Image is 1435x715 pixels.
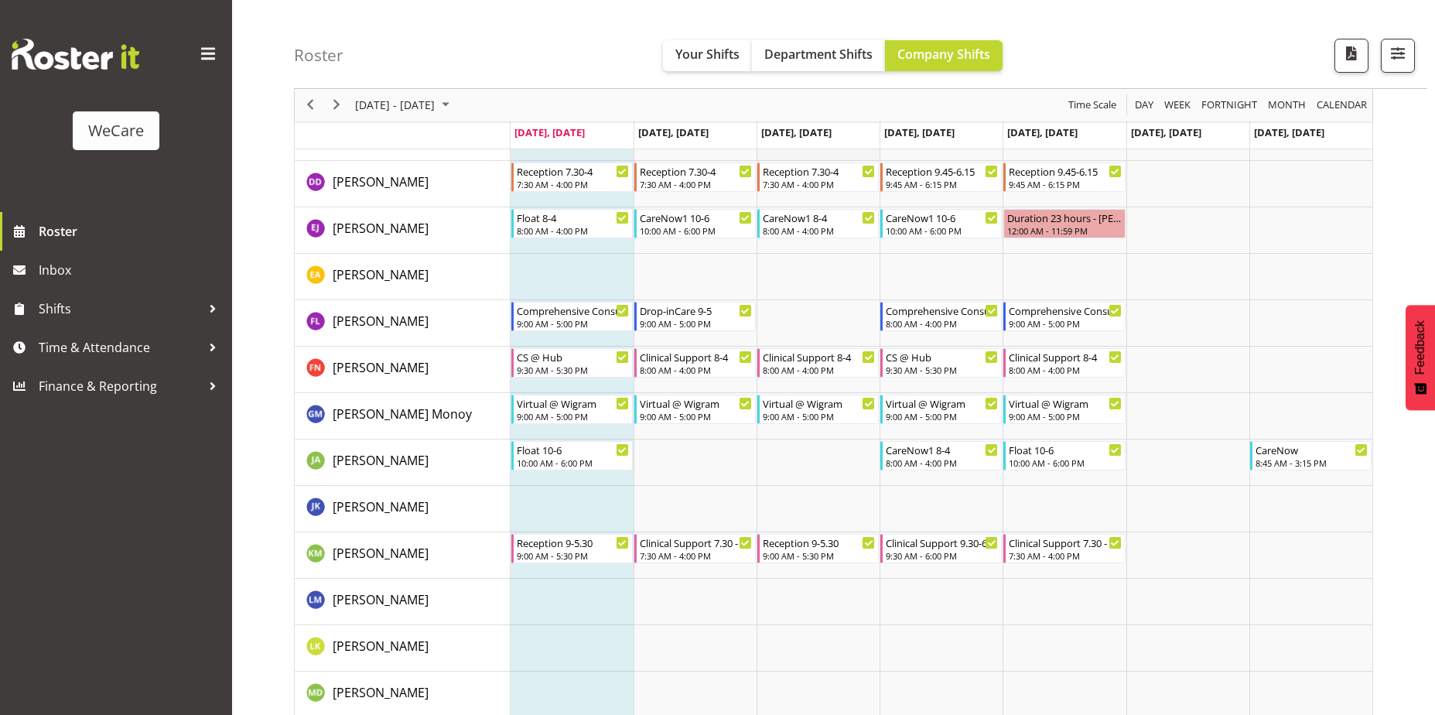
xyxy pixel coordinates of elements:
td: Jane Arps resource [295,440,511,486]
span: Company Shifts [897,46,990,63]
div: Firdous Naqvi"s event - Clinical Support 8-4 Begin From Wednesday, August 27, 2025 at 8:00:00 AM ... [757,348,879,378]
div: 9:00 AM - 5:00 PM [886,410,998,422]
span: Roster [39,220,224,243]
div: Float 10-6 [1009,442,1121,457]
div: Felize Lacson"s event - Drop-inCare 9-5 Begin From Tuesday, August 26, 2025 at 9:00:00 AM GMT+12:... [634,302,756,331]
div: 9:45 AM - 6:15 PM [1009,178,1121,190]
div: Kishendri Moodley"s event - Reception 9-5.30 Begin From Wednesday, August 27, 2025 at 9:00:00 AM ... [757,534,879,563]
div: 7:30 AM - 4:00 PM [1009,549,1121,562]
div: 9:30 AM - 6:00 PM [886,549,998,562]
td: John Ko resource [295,486,511,532]
span: [PERSON_NAME] [333,591,429,608]
a: [PERSON_NAME] [333,219,429,238]
td: Gladie Monoy resource [295,393,511,440]
div: CareNow1 10-6 [886,210,998,225]
img: Rosterit website logo [12,39,139,70]
a: [PERSON_NAME] [333,451,429,470]
div: Demi Dumitrean"s event - Reception 7.30-4 Begin From Tuesday, August 26, 2025 at 7:30:00 AM GMT+1... [634,162,756,192]
span: Day [1133,96,1155,115]
td: Liandy Kritzinger resource [295,625,511,672]
span: Shifts [39,297,201,320]
div: Duration 23 hours - [PERSON_NAME] [1007,210,1121,225]
span: Department Shifts [764,46,873,63]
span: [DATE] - [DATE] [354,96,436,115]
span: Time & Attendance [39,336,201,359]
button: Previous [300,96,321,115]
span: [PERSON_NAME] [333,313,429,330]
div: Gladie Monoy"s event - Virtual @ Wigram Begin From Monday, August 25, 2025 at 9:00:00 AM GMT+12:0... [511,395,633,424]
div: Virtual @ Wigram [640,395,752,411]
div: 8:45 AM - 3:15 PM [1256,457,1368,469]
div: CS @ Hub [886,349,998,364]
div: Reception 9-5.30 [763,535,875,550]
div: 9:00 AM - 5:00 PM [517,410,629,422]
div: 9:00 AM - 5:00 PM [763,410,875,422]
td: Ena Advincula resource [295,254,511,300]
span: Time Scale [1067,96,1118,115]
button: Month [1314,96,1370,115]
div: Reception 7.30-4 [763,163,875,179]
span: [PERSON_NAME] Monoy [333,405,472,422]
div: 9:00 AM - 5:30 PM [763,549,875,562]
div: 9:45 AM - 6:15 PM [886,178,998,190]
td: Firdous Naqvi resource [295,347,511,393]
div: 8:00 AM - 4:00 PM [517,224,629,237]
div: Firdous Naqvi"s event - Clinical Support 8-4 Begin From Friday, August 29, 2025 at 8:00:00 AM GMT... [1003,348,1125,378]
button: Department Shifts [752,40,885,71]
span: [PERSON_NAME] [333,684,429,701]
div: 7:30 AM - 4:00 PM [517,178,629,190]
div: Demi Dumitrean"s event - Reception 7.30-4 Begin From Wednesday, August 27, 2025 at 7:30:00 AM GMT... [757,162,879,192]
button: Download a PDF of the roster according to the set date range. [1334,39,1368,73]
div: Virtual @ Wigram [886,395,998,411]
span: Feedback [1413,320,1427,375]
div: 9:00 AM - 5:00 PM [640,410,752,422]
div: 10:00 AM - 6:00 PM [1009,457,1121,469]
div: Clinical Support 8-4 [640,349,752,364]
div: Jane Arps"s event - CareNow Begin From Sunday, August 31, 2025 at 8:45:00 AM GMT+12:00 Ends At Su... [1250,441,1372,470]
td: Lainie Montgomery resource [295,579,511,625]
div: Reception 9.45-6.15 [1009,163,1121,179]
div: Demi Dumitrean"s event - Reception 9.45-6.15 Begin From Friday, August 29, 2025 at 9:45:00 AM GMT... [1003,162,1125,192]
div: Reception 7.30-4 [640,163,752,179]
span: [DATE], [DATE] [1007,125,1078,139]
span: [PERSON_NAME] [333,220,429,237]
a: [PERSON_NAME] [333,683,429,702]
span: [DATE], [DATE] [884,125,955,139]
div: Firdous Naqvi"s event - Clinical Support 8-4 Begin From Tuesday, August 26, 2025 at 8:00:00 AM GM... [634,348,756,378]
span: [DATE], [DATE] [638,125,709,139]
div: Felize Lacson"s event - Comprehensive Consult 9-5 Begin From Friday, August 29, 2025 at 9:00:00 A... [1003,302,1125,331]
div: 8:00 AM - 4:00 PM [763,224,875,237]
div: CareNow1 8-4 [886,442,998,457]
span: Inbox [39,258,224,282]
td: Kishendri Moodley resource [295,532,511,579]
div: 10:00 AM - 6:00 PM [886,224,998,237]
button: Timeline Week [1162,96,1194,115]
div: Ella Jarvis"s event - CareNow1 8-4 Begin From Wednesday, August 27, 2025 at 8:00:00 AM GMT+12:00 ... [757,209,879,238]
div: Jane Arps"s event - Float 10-6 Begin From Friday, August 29, 2025 at 10:00:00 AM GMT+12:00 Ends A... [1003,441,1125,470]
a: [PERSON_NAME] [333,544,429,563]
button: Timeline Day [1133,96,1157,115]
div: Felize Lacson"s event - Comprehensive Consult 8-4 Begin From Thursday, August 28, 2025 at 8:00:00... [880,302,1002,331]
div: 8:00 AM - 4:00 PM [886,317,998,330]
a: [PERSON_NAME] [333,358,429,377]
div: Comprehensive Consult 9-5 [517,303,629,318]
td: Felize Lacson resource [295,300,511,347]
div: 9:30 AM - 5:30 PM [886,364,998,376]
div: Kishendri Moodley"s event - Reception 9-5.30 Begin From Monday, August 25, 2025 at 9:00:00 AM GMT... [511,534,633,563]
div: Demi Dumitrean"s event - Reception 7.30-4 Begin From Monday, August 25, 2025 at 7:30:00 AM GMT+12... [511,162,633,192]
div: previous period [297,89,323,121]
div: 8:00 AM - 4:00 PM [640,364,752,376]
td: Ella Jarvis resource [295,207,511,254]
button: Feedback - Show survey [1406,305,1435,410]
a: [PERSON_NAME] [333,312,429,330]
a: [PERSON_NAME] [333,637,429,655]
div: 9:00 AM - 5:00 PM [1009,317,1121,330]
div: 8:00 AM - 4:00 PM [1009,364,1121,376]
button: August 2025 [353,96,456,115]
div: Kishendri Moodley"s event - Clinical Support 7.30 - 4 Begin From Friday, August 29, 2025 at 7:30:... [1003,534,1125,563]
span: [PERSON_NAME] [333,452,429,469]
div: WeCare [88,119,144,142]
span: [DATE], [DATE] [1131,125,1201,139]
div: Reception 7.30-4 [517,163,629,179]
div: CareNow [1256,442,1368,457]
